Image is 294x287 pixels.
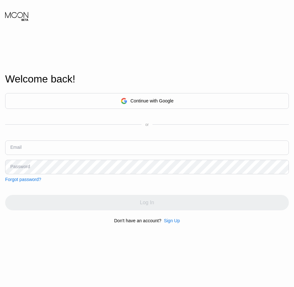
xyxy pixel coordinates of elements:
[5,93,289,109] div: Continue with Google
[164,218,180,223] div: Sign Up
[131,98,174,103] div: Continue with Google
[5,73,289,85] div: Welcome back!
[5,177,41,182] div: Forgot password?
[114,218,161,223] div: Don't have an account?
[10,145,22,150] div: Email
[145,122,149,127] div: or
[161,218,180,223] div: Sign Up
[10,164,30,169] div: Password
